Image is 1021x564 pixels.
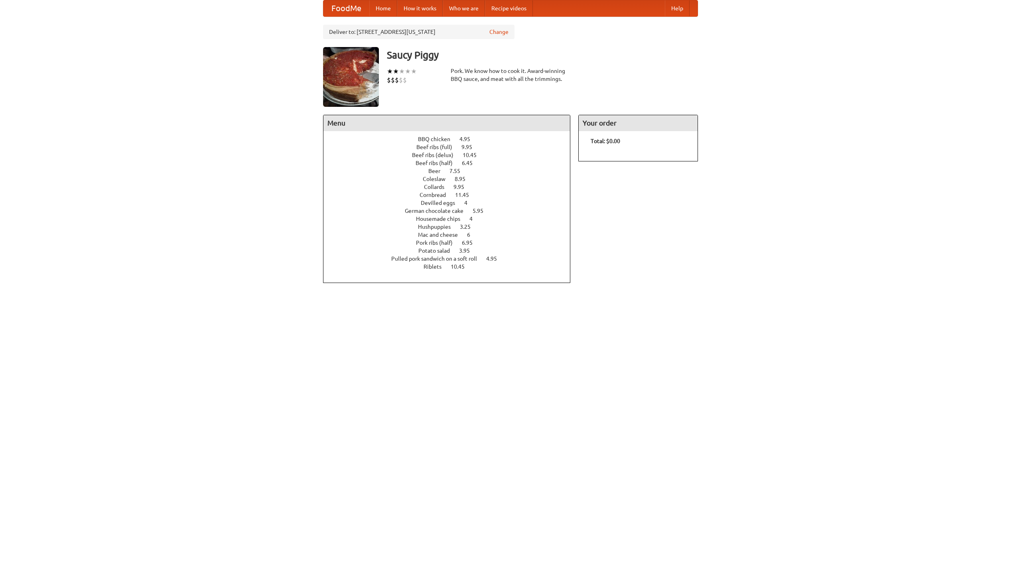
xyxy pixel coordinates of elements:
a: Hushpuppies 3.25 [418,224,485,230]
div: Pork. We know how to cook it. Award-winning BBQ sauce, and meat with all the trimmings. [451,67,570,83]
span: Beef ribs (delux) [412,152,461,158]
a: Devilled eggs 4 [421,200,482,206]
span: 5.95 [473,208,491,214]
span: 4 [464,200,475,206]
li: ★ [411,67,417,76]
li: ★ [405,67,411,76]
span: Pork ribs (half) [416,240,461,246]
span: 7.55 [449,168,468,174]
li: ★ [393,67,399,76]
li: $ [395,76,399,85]
h4: Menu [323,115,570,131]
a: Coleslaw 8.95 [423,176,480,182]
a: Cornbread 11.45 [420,192,484,198]
a: Help [665,0,690,16]
b: Total: $0.00 [591,138,620,144]
h4: Your order [579,115,698,131]
span: 6.95 [462,240,481,246]
span: German chocolate cake [405,208,471,214]
a: Riblets 10.45 [424,263,479,270]
div: Deliver to: [STREET_ADDRESS][US_STATE] [323,25,514,39]
h3: Saucy Piggy [387,47,698,63]
a: Mac and cheese 6 [418,232,485,238]
span: 8.95 [455,176,473,182]
span: 4.95 [486,255,505,262]
span: Beef ribs (full) [416,144,460,150]
a: BBQ chicken 4.95 [418,136,485,142]
span: Beer [428,168,448,174]
span: Housemade chips [416,216,468,222]
li: ★ [387,67,393,76]
a: Potato salad 3.95 [418,248,485,254]
span: Riblets [424,263,449,270]
a: Pulled pork sandwich on a soft roll 4.95 [391,255,512,262]
a: Beef ribs (delux) 10.45 [412,152,491,158]
span: Hushpuppies [418,224,459,230]
span: 9.95 [461,144,480,150]
span: Mac and cheese [418,232,466,238]
span: 3.95 [459,248,478,254]
span: 3.25 [460,224,479,230]
span: Potato salad [418,248,458,254]
span: BBQ chicken [418,136,458,142]
span: 10.45 [463,152,485,158]
a: Home [369,0,397,16]
li: $ [387,76,391,85]
span: Devilled eggs [421,200,463,206]
span: Cornbread [420,192,454,198]
a: Collards 9.95 [424,184,479,190]
li: $ [391,76,395,85]
li: $ [403,76,407,85]
a: Pork ribs (half) 6.95 [416,240,487,246]
span: 4.95 [459,136,478,142]
img: angular.jpg [323,47,379,107]
a: Change [489,28,509,36]
span: 11.45 [455,192,477,198]
a: FoodMe [323,0,369,16]
span: 4 [469,216,481,222]
a: Beef ribs (full) 9.95 [416,144,487,150]
a: Beef ribs (half) 6.45 [416,160,487,166]
a: Who we are [443,0,485,16]
li: $ [399,76,403,85]
span: Coleslaw [423,176,453,182]
a: German chocolate cake 5.95 [405,208,498,214]
span: 9.95 [453,184,472,190]
a: Beer 7.55 [428,168,475,174]
li: ★ [399,67,405,76]
span: 10.45 [451,263,473,270]
span: Beef ribs (half) [416,160,461,166]
a: Housemade chips 4 [416,216,487,222]
span: 6.45 [462,160,481,166]
a: How it works [397,0,443,16]
span: 6 [467,232,478,238]
span: Collards [424,184,452,190]
span: Pulled pork sandwich on a soft roll [391,255,485,262]
a: Recipe videos [485,0,533,16]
